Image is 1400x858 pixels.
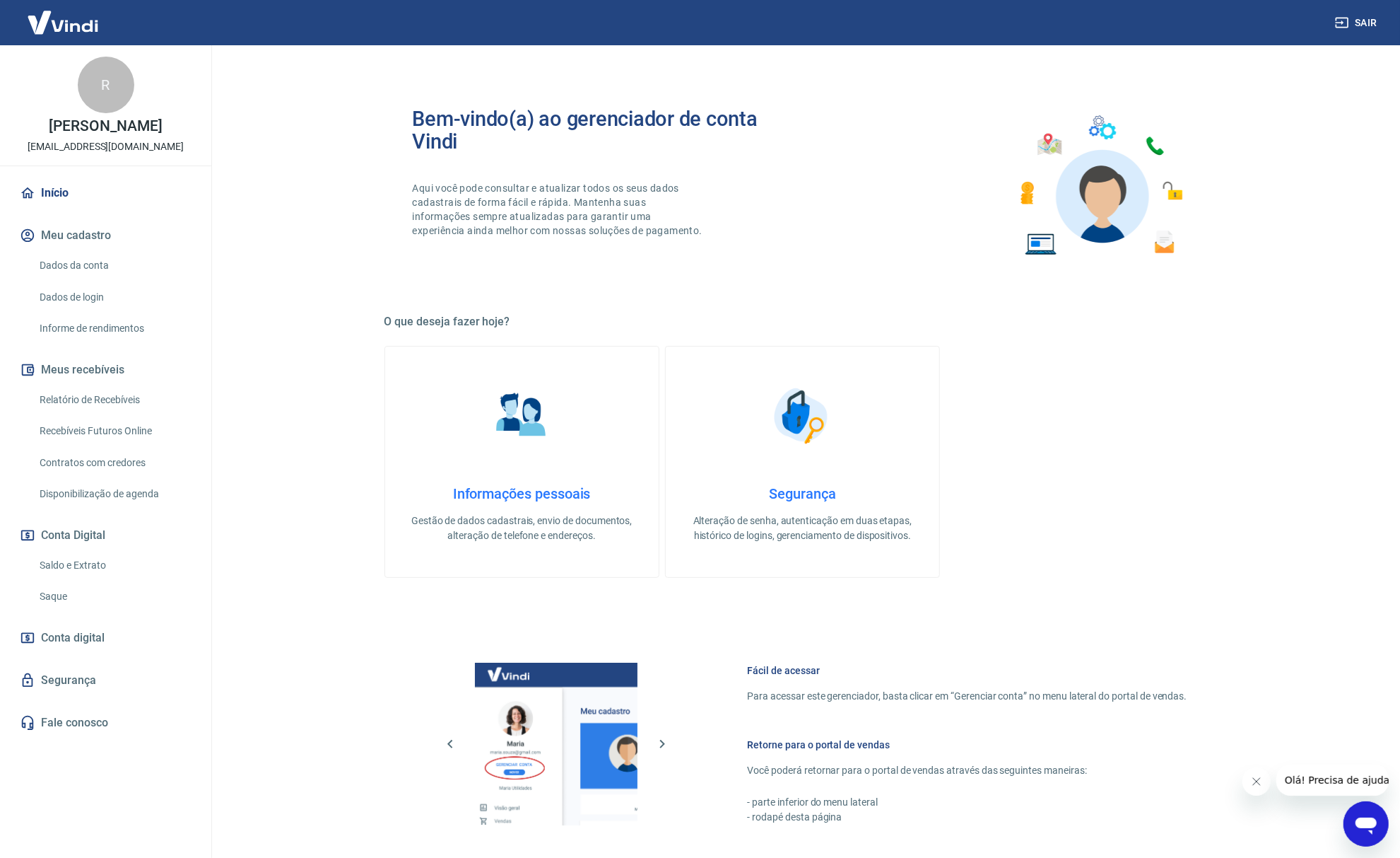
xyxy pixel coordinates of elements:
[748,738,1187,752] h6: Retorne para o portal de vendas
[748,663,1187,678] h6: Fácil de acessar
[17,220,194,251] button: Meu cadastro
[34,314,194,343] a: Informe de rendimentos
[413,181,705,238] p: Aqui você pode consultar e atualizar todos os seus dados cadastrais de forma fácil e rápida. Mant...
[748,689,1187,704] p: Para acessar este gerenciador, basta clicar em “Gerenciar conta” no menu lateral do portal de ven...
[49,119,162,134] p: [PERSON_NAME]
[28,139,184,154] p: [EMAIL_ADDRESS][DOMAIN_NAME]
[748,763,1187,778] p: Você poderá retornar para o portal de vendas através das seguintes maneiras:
[408,514,636,543] p: Gestão de dados cadastrais, envio de documentos, alteração de telefone e endereços.
[34,251,194,280] a: Dados da conta
[767,381,837,451] img: Segurança
[384,346,659,578] a: Informações pessoaisInformações pessoaisGestão de dados cadastrais, envio de documentos, alteraçã...
[408,485,636,502] h4: Informações pessoais
[34,417,194,446] a: Recebíveis Futuros Online
[748,810,1187,825] p: - rodapé desta página
[486,381,557,451] img: Informações pessoais
[34,551,194,580] a: Saldo e Extrato
[41,628,105,648] span: Conta digital
[17,354,194,385] button: Meus recebíveis
[384,315,1221,329] h5: O que deseja fazer hoje?
[475,663,637,825] img: Imagem da dashboard mostrando o botão de gerenciar conta na sidebar no lado esquerdo
[8,10,119,21] span: Olá! Precisa de ajuda?
[413,108,803,153] h2: Bem-vindo(a) ao gerenciador de conta Vindi
[34,448,194,477] a: Contratos com credores
[1332,10,1383,36] button: Sair
[17,520,194,551] button: Conta Digital
[748,795,1187,810] p: - parte inferior do menu lateral
[17,707,194,738] a: Fale conosco
[688,514,917,543] p: Alteração de senha, autenticação em duas etapas, histórico de logins, gerenciamento de dispositivos.
[665,346,940,578] a: SegurançaSegurançaAlteração de senha, autenticação em duas etapas, histórico de logins, gerenciam...
[34,480,194,509] a: Disponibilização de agenda
[34,283,194,312] a: Dados de login
[17,665,194,696] a: Segurança
[17,622,194,654] a: Conta digital
[34,385,194,414] a: Relatório de Recebíveis
[1343,801,1389,847] iframe: Botão para abrir a janela de mensagens
[78,57,134,113] div: R
[34,582,194,611] a: Saque
[17,1,109,44] img: Vindi
[17,178,194,209] a: Início
[1008,108,1193,264] img: Imagem de um avatar masculino com diversos icones exemplificando as funcionalidades do gerenciado...
[1242,767,1271,796] iframe: Fechar mensagem
[688,485,917,502] h4: Segurança
[1276,765,1389,796] iframe: Mensagem da empresa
